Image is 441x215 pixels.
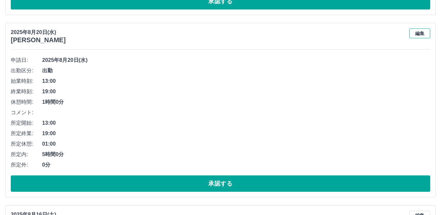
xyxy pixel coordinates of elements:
span: コメント: [11,109,42,116]
button: 編集 [409,28,430,38]
button: 承認する [11,175,430,192]
span: 19:00 [42,88,430,96]
span: 所定終業: [11,130,42,137]
span: 終業時刻: [11,88,42,96]
span: 所定内: [11,151,42,158]
span: 所定開始: [11,119,42,127]
span: 始業時刻: [11,77,42,85]
span: 所定休憩: [11,140,42,148]
span: 所定外: [11,161,42,169]
span: 13:00 [42,119,430,127]
span: 1時間0分 [42,98,430,106]
span: 01:00 [42,140,430,148]
h3: [PERSON_NAME] [11,36,66,44]
p: 2025年8月20日(水) [11,28,66,36]
span: 出勤区分: [11,67,42,75]
span: 19:00 [42,130,430,137]
span: 13:00 [42,77,430,85]
span: 5時間0分 [42,151,430,158]
span: 申請日: [11,56,42,64]
span: 休憩時間: [11,98,42,106]
span: 0分 [42,161,430,169]
span: 出勤 [42,67,430,75]
span: 2025年8月20日(水) [42,56,430,64]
